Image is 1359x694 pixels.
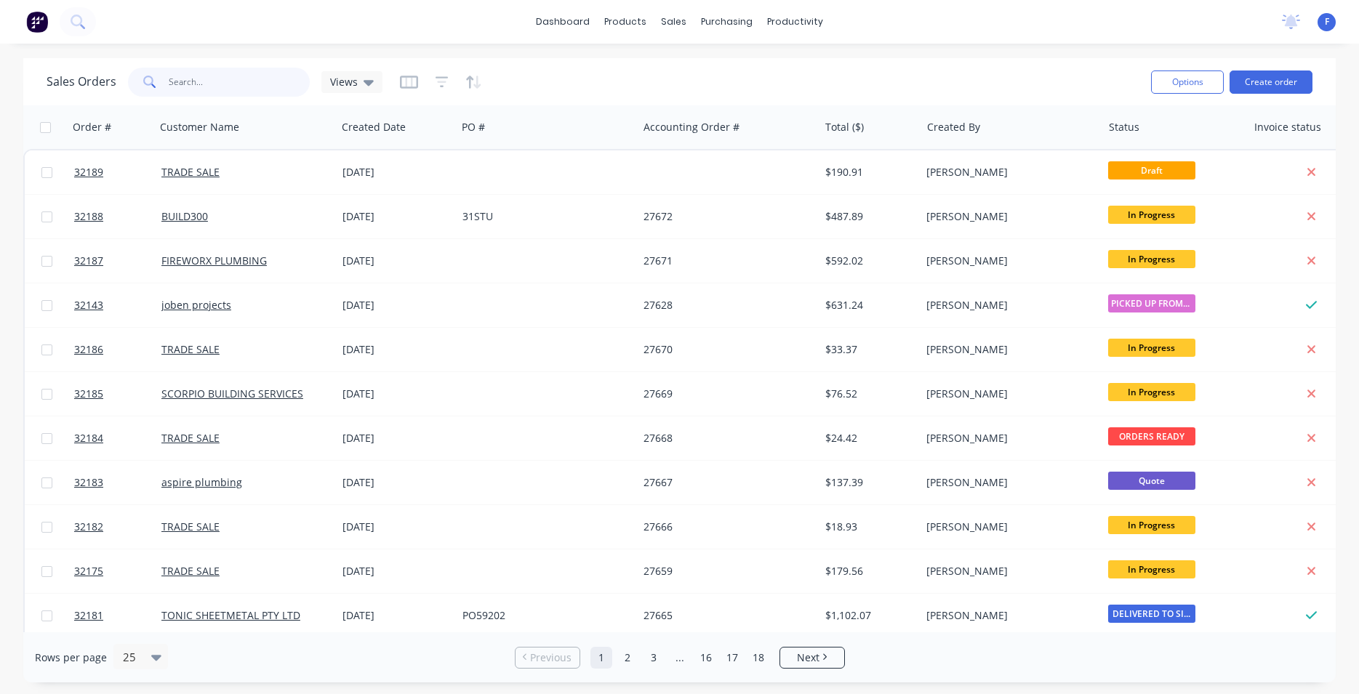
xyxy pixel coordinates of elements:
button: Options [1151,70,1224,94]
a: TRADE SALE [161,342,220,356]
a: BUILD300 [161,209,208,223]
a: 32187 [74,239,161,283]
h1: Sales Orders [47,75,116,89]
div: $631.24 [825,298,910,312]
a: 32188 [74,195,161,238]
div: [DATE] [342,608,451,623]
div: 27659 [644,564,805,578]
div: $1,102.07 [825,608,910,623]
div: [PERSON_NAME] [926,387,1088,401]
div: [DATE] [342,298,451,312]
span: 32181 [74,608,103,623]
span: Quote [1108,472,1195,490]
div: Total ($) [825,120,864,134]
a: 32181 [74,594,161,637]
div: 27667 [644,475,805,490]
span: In Progress [1108,250,1195,268]
div: [PERSON_NAME] [926,431,1088,445]
div: [DATE] [342,254,451,268]
div: [DATE] [342,387,451,401]
div: 31STU [462,209,624,224]
div: 27665 [644,608,805,623]
span: 32187 [74,254,103,268]
span: 32184 [74,431,103,445]
a: dashboard [529,11,597,33]
div: $190.91 [825,165,910,179]
span: Draft [1108,161,1195,179]
div: $33.37 [825,342,910,357]
a: FIREWORX PLUMBING [161,254,267,267]
div: [DATE] [342,209,451,224]
div: $179.56 [825,564,910,578]
span: In Progress [1108,339,1195,357]
a: 32184 [74,416,161,460]
a: TONIC SHEETMETAL PTY LTD [161,608,300,622]
span: DELIVERED TO SI... [1108,605,1195,623]
a: 32189 [74,150,161,194]
a: 32175 [74,549,161,593]
span: PICKED UP FROM ... [1108,294,1195,312]
div: 27671 [644,254,805,268]
div: [PERSON_NAME] [926,342,1088,357]
span: 32175 [74,564,103,578]
a: Page 1 is your current page [590,647,612,669]
div: [DATE] [342,431,451,445]
button: Create order [1230,70,1312,94]
div: [DATE] [342,564,451,578]
div: [PERSON_NAME] [926,475,1088,490]
div: PO59202 [462,608,624,623]
div: $592.02 [825,254,910,268]
a: 32182 [74,505,161,549]
span: In Progress [1108,560,1195,578]
div: [PERSON_NAME] [926,608,1088,623]
div: 27668 [644,431,805,445]
span: 32188 [74,209,103,224]
div: 27666 [644,520,805,534]
div: Customer Name [160,120,239,134]
a: Page 18 [747,647,769,669]
div: [PERSON_NAME] [926,520,1088,534]
div: $18.93 [825,520,910,534]
div: Invoice status [1254,120,1321,134]
a: TRADE SALE [161,431,220,445]
div: 27670 [644,342,805,357]
a: aspire plumbing [161,475,242,489]
span: F [1325,15,1329,28]
span: In Progress [1108,516,1195,534]
span: Views [330,74,358,89]
span: In Progress [1108,206,1195,224]
div: [PERSON_NAME] [926,165,1088,179]
span: 32143 [74,298,103,312]
img: Factory [26,11,48,33]
span: Previous [530,650,572,665]
span: In Progress [1108,383,1195,401]
div: $487.89 [825,209,910,224]
a: Previous page [516,650,580,665]
a: Next page [780,650,844,665]
div: PO # [462,120,485,134]
div: Created By [927,120,980,134]
input: Search... [169,68,310,97]
div: 27669 [644,387,805,401]
span: Rows per page [35,650,107,665]
div: $24.42 [825,431,910,445]
a: Page 2 [617,647,638,669]
div: $137.39 [825,475,910,490]
a: Page 3 [643,647,665,669]
div: [DATE] [342,520,451,534]
span: 32189 [74,165,103,179]
a: 32185 [74,372,161,416]
span: Next [797,650,819,665]
div: sales [654,11,694,33]
span: 32182 [74,520,103,534]
div: Order # [73,120,111,134]
div: [PERSON_NAME] [926,254,1088,268]
div: productivity [760,11,830,33]
div: products [597,11,654,33]
a: Jump forward [669,647,691,669]
div: Accounting Order # [644,120,739,134]
a: SCORPIO BUILDING SERVICES [161,387,303,400]
a: TRADE SALE [161,564,220,578]
div: $76.52 [825,387,910,401]
div: [DATE] [342,165,451,179]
